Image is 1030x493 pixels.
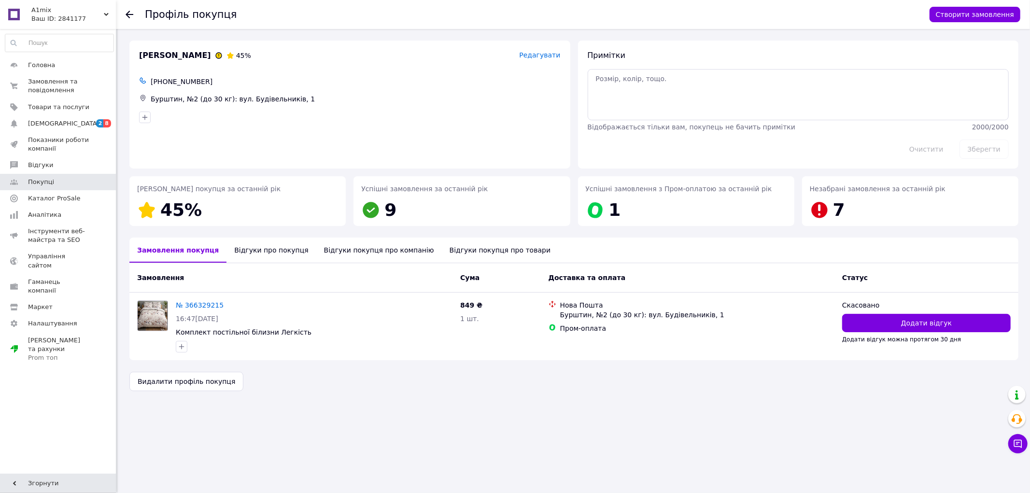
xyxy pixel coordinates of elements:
span: Гаманець компанії [28,278,89,295]
div: Відгуки покупця про компанію [316,238,442,263]
button: Видалити профіль покупця [129,372,243,391]
span: Додати відгук можна протягом 30 дня [842,336,961,343]
span: Замовлення [137,274,184,282]
span: Cума [460,274,480,282]
span: Незабрані замовлення за останній рік [810,185,945,193]
span: Маркет [28,303,53,311]
div: Ваш ID: 2841177 [31,14,116,23]
span: Успішні замовлення за останній рік [361,185,488,193]
span: Замовлення та повідомлення [28,77,89,95]
h1: Профіль покупця [145,9,237,20]
span: Інструменти веб-майстра та SEO [28,227,89,244]
span: Відгуки [28,161,53,169]
div: Бурштин, №2 (до 30 кг): вул. Будівельників, 1 [560,310,834,320]
span: Статус [842,274,868,282]
div: Prom топ [28,353,89,362]
span: Редагувати [519,51,560,59]
span: Аналітика [28,211,61,219]
div: Пром-оплата [560,324,834,333]
span: 1 [609,200,621,220]
div: Замовлення покупця [129,238,226,263]
span: [PERSON_NAME] та рахунки [28,336,89,363]
div: Бурштин, №2 (до 30 кг): вул. Будівельників, 1 [149,92,563,106]
button: Створити замовлення [930,7,1020,22]
span: Додати відгук [901,318,952,328]
div: [PHONE_NUMBER] [149,75,563,88]
span: 9 [384,200,396,220]
span: 1 шт. [460,315,479,323]
span: Відображається тільки вам, покупець не бачить примітки [588,123,796,131]
span: 2 [96,119,104,127]
span: 2000 / 2000 [972,123,1009,131]
span: Управління сайтом [28,252,89,269]
div: Скасовано [842,300,1011,310]
button: Додати відгук [842,314,1011,332]
span: 45% [236,52,251,59]
span: Покупці [28,178,54,186]
span: [PERSON_NAME] покупця за останній рік [137,185,281,193]
span: 7 [833,200,845,220]
span: 16:47[DATE] [176,315,218,323]
a: Фото товару [137,300,168,331]
div: Відгуки покупця про товари [442,238,558,263]
div: Нова Пошта [560,300,834,310]
span: А1mix [31,6,104,14]
span: Каталог ProSale [28,194,80,203]
button: Чат з покупцем [1008,434,1028,453]
div: Відгуки про покупця [226,238,316,263]
input: Пошук [5,34,113,52]
a: Комплект постільної білизни Легкість [176,328,311,336]
span: Примітки [588,51,625,60]
span: Товари та послуги [28,103,89,112]
a: № 366329215 [176,301,224,309]
span: [PERSON_NAME] [139,50,211,61]
span: Налаштування [28,319,77,328]
span: 849 ₴ [460,301,482,309]
span: 45% [160,200,202,220]
span: [DEMOGRAPHIC_DATA] [28,119,99,128]
span: Доставка та оплата [549,274,626,282]
span: Успішні замовлення з Пром-оплатою за останній рік [586,185,772,193]
span: Головна [28,61,55,70]
div: Повернутися назад [126,10,133,19]
img: Фото товару [138,301,168,331]
span: 8 [103,119,111,127]
span: Показники роботи компанії [28,136,89,153]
